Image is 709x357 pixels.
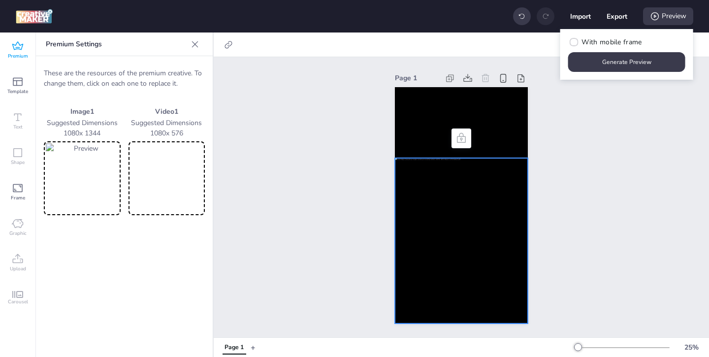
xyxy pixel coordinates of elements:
p: 1080 x 1344 [44,128,121,138]
p: Suggested Dimensions [129,118,205,128]
p: Image 1 [44,106,121,117]
span: Carousel [8,298,28,306]
div: Tabs [218,339,251,356]
button: Import [570,6,591,27]
div: Page 1 [225,343,244,352]
span: Premium [8,52,28,60]
span: With mobile frame [581,37,642,47]
p: Video 1 [129,106,205,117]
span: Graphic [9,229,27,237]
img: Preview [46,143,119,213]
span: Frame [11,194,25,202]
p: Suggested Dimensions [44,118,121,128]
div: 25 % [679,342,703,353]
span: Shape [11,159,25,166]
div: Preview [643,7,693,25]
span: Text [13,123,23,131]
button: Export [607,6,627,27]
span: Template [7,88,28,96]
img: logo Creative Maker [16,9,53,24]
div: Page 1 [395,73,439,83]
button: + [251,339,256,356]
button: Generate Preview [568,52,685,72]
span: Upload [10,265,26,273]
p: These are the resources of the premium creative. To change them, click on each one to replace it. [44,68,205,89]
p: Premium Settings [46,32,187,56]
p: 1080 x 576 [129,128,205,138]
